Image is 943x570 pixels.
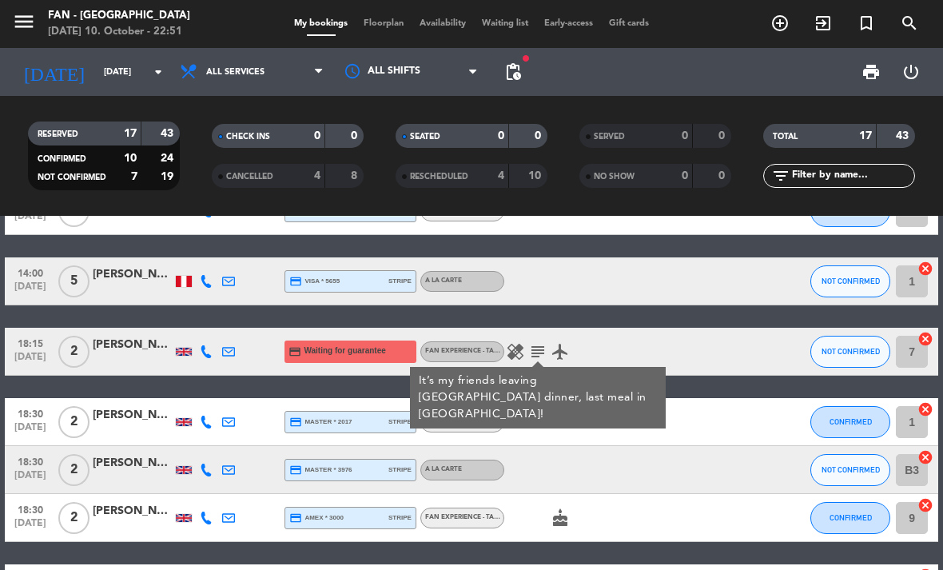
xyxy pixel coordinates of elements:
[810,265,890,297] button: NOT CONFIRMED
[425,348,619,354] span: Fan Experience - Tasting Menu (Dining Room)
[289,512,302,524] i: credit_card
[418,373,657,423] div: It’s my friends leaving [GEOGRAPHIC_DATA] dinner, last meal in [GEOGRAPHIC_DATA]!
[814,14,833,33] i: exit_to_app
[388,417,412,427] span: stripe
[857,14,876,33] i: turned_in_not
[289,416,352,428] span: master * 2017
[289,512,344,524] span: amex * 3000
[830,513,872,522] span: CONFIRMED
[161,153,177,164] strong: 24
[773,133,798,141] span: TOTAL
[917,449,933,465] i: cancel
[771,166,790,185] i: filter_list
[388,276,412,286] span: stripe
[594,173,635,181] span: NO SHOW
[917,497,933,513] i: cancel
[790,167,914,185] input: Filter by name...
[124,128,137,139] strong: 17
[12,10,36,34] i: menu
[822,277,880,285] span: NOT CONFIRMED
[535,130,544,142] strong: 0
[38,155,86,163] span: CONFIRMED
[289,416,302,428] i: credit_card
[412,19,474,28] span: Availability
[58,406,90,438] span: 2
[410,133,440,141] span: SEATED
[10,518,50,536] span: [DATE]
[314,170,320,181] strong: 4
[289,464,352,476] span: master * 3976
[810,336,890,368] button: NOT CONFIRMED
[12,10,36,39] button: menu
[161,128,177,139] strong: 43
[896,130,912,142] strong: 43
[58,265,90,297] span: 5
[682,170,688,181] strong: 0
[498,130,504,142] strong: 0
[770,14,790,33] i: add_circle_outline
[288,345,301,358] i: credit_card
[917,401,933,417] i: cancel
[822,465,880,474] span: NOT CONFIRMED
[10,333,50,352] span: 18:15
[93,265,173,284] div: [PERSON_NAME]
[810,502,890,534] button: CONFIRMED
[682,130,688,142] strong: 0
[10,422,50,440] span: [DATE]
[58,454,90,486] span: 2
[536,19,601,28] span: Early-access
[845,10,888,37] span: Special reservation
[388,464,412,475] span: stripe
[58,502,90,534] span: 2
[498,170,504,181] strong: 4
[124,153,137,164] strong: 10
[10,281,50,300] span: [DATE]
[58,336,90,368] span: 2
[38,173,106,181] span: NOT CONFIRMED
[601,19,657,28] span: Gift cards
[351,130,360,142] strong: 0
[48,8,190,24] div: Fan - [GEOGRAPHIC_DATA]
[314,130,320,142] strong: 0
[10,452,50,470] span: 18:30
[226,173,273,181] span: CANCELLED
[289,275,340,288] span: visa * 5655
[425,514,585,520] span: Fan Experience - Tasting Menu (Bar)
[425,466,462,472] span: A la carte
[226,133,270,141] span: CHECK INS
[810,406,890,438] button: CONFIRMED
[93,454,173,472] div: [PERSON_NAME]
[131,171,137,182] strong: 7
[10,500,50,518] span: 18:30
[206,67,265,78] span: All services
[551,508,570,528] i: cake
[10,263,50,281] span: 14:00
[917,261,933,277] i: cancel
[304,345,385,357] span: Waiting for guarantee
[93,336,173,354] div: [PERSON_NAME]
[901,62,921,82] i: power_settings_new
[718,170,728,181] strong: 0
[12,54,96,90] i: [DATE]
[10,404,50,422] span: 18:30
[503,62,523,82] span: pending_actions
[48,24,190,40] div: [DATE] 10. October - 22:51
[888,10,931,37] span: SEARCH
[594,133,625,141] span: SERVED
[93,502,173,520] div: [PERSON_NAME]
[356,19,412,28] span: Floorplan
[425,277,462,284] span: A la carte
[149,62,168,82] i: arrow_drop_down
[289,275,302,288] i: credit_card
[528,170,544,181] strong: 10
[521,54,531,63] span: fiber_manual_record
[10,352,50,370] span: [DATE]
[289,464,302,476] i: credit_card
[506,342,525,361] i: healing
[830,417,872,426] span: CONFIRMED
[351,170,360,181] strong: 8
[861,62,881,82] span: print
[388,512,412,523] span: stripe
[758,10,802,37] span: BOOK TABLE
[718,130,728,142] strong: 0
